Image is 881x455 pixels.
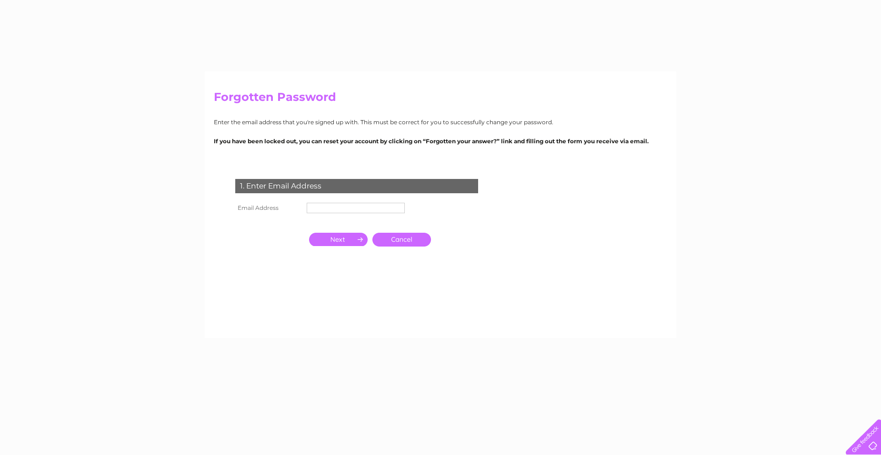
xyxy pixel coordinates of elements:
th: Email Address [233,200,304,216]
a: Cancel [372,233,431,247]
p: If you have been locked out, you can reset your account by clicking on “Forgotten your answer?” l... [214,137,667,146]
h2: Forgotten Password [214,90,667,109]
p: Enter the email address that you're signed up with. This must be correct for you to successfully ... [214,118,667,127]
div: 1. Enter Email Address [235,179,478,193]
